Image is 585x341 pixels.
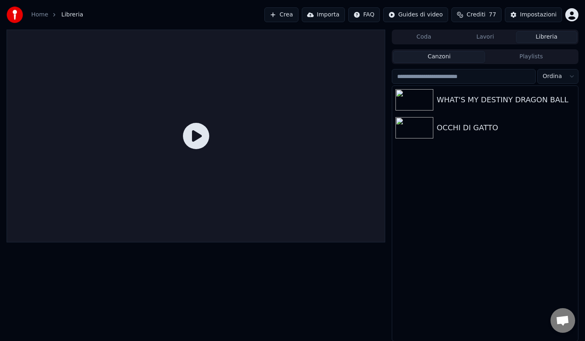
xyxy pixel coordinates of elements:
nav: breadcrumb [31,11,83,19]
button: Canzoni [393,51,485,63]
div: OCCHI DI GATTO [437,122,575,134]
button: Impostazioni [505,7,562,22]
span: Ordina [543,72,562,81]
img: youka [7,7,23,23]
button: Crediti77 [451,7,502,22]
a: Home [31,11,48,19]
div: Aprire la chat [550,308,575,333]
div: WHAT'S MY DESTINY DRAGON BALL [437,94,575,106]
span: Libreria [61,11,83,19]
button: Crea [264,7,298,22]
button: Coda [393,31,454,43]
div: Impostazioni [520,11,557,19]
button: Playlists [485,51,577,63]
span: 77 [489,11,496,19]
button: Libreria [516,31,577,43]
button: Lavori [455,31,516,43]
span: Crediti [467,11,486,19]
button: FAQ [348,7,380,22]
button: Importa [302,7,345,22]
button: Guides di video [383,7,448,22]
